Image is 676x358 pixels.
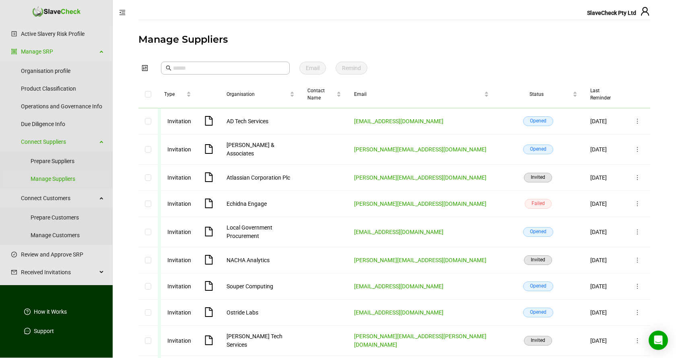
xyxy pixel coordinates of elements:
[21,63,104,79] a: Organisation profile
[204,116,214,126] span: file
[21,43,97,60] a: Manage SRP
[584,108,624,135] td: [DATE]
[348,81,495,108] th: Email
[584,217,624,247] td: [DATE]
[138,33,650,46] div: Manage Suppliers
[21,116,104,132] a: Due Diligence Info
[142,65,148,71] span: control
[634,229,641,235] span: more
[301,81,348,108] th: Contact Name
[220,300,301,326] td: Ostride Labs
[354,201,486,207] a: [PERSON_NAME][EMAIL_ADDRESS][DOMAIN_NAME]
[34,308,67,316] a: How it Works
[336,62,367,74] button: Remind
[31,153,104,169] a: Prepare Suppliers
[502,91,571,98] span: Status
[204,307,214,317] span: file
[634,201,641,207] span: more
[523,145,553,154] span: Opened
[167,118,191,124] span: Invitation
[354,333,486,348] a: [PERSON_NAME][EMAIL_ADDRESS][PERSON_NAME][DOMAIN_NAME]
[584,191,624,217] td: [DATE]
[11,49,17,54] span: group
[204,172,214,182] span: file
[523,308,553,317] span: Opened
[31,227,104,243] a: Manage Customers
[587,10,636,16] span: SlaveCheck Pty Ltd
[524,255,552,265] span: Invited
[584,135,624,165] td: [DATE]
[584,165,624,191] td: [DATE]
[354,91,482,98] span: Email
[158,81,198,108] th: Type
[164,91,185,98] span: Type
[204,144,214,154] span: file
[167,283,191,290] span: Invitation
[220,81,301,108] th: Organisation
[634,174,641,181] span: more
[31,209,104,226] a: Prepare Customers
[524,336,552,346] span: Invited
[354,146,486,153] a: [PERSON_NAME][EMAIL_ADDRESS][DOMAIN_NAME]
[220,191,301,217] td: Echidna Engage
[21,26,104,42] a: Active Slavery Risk Profile
[584,247,624,273] td: [DATE]
[31,171,104,187] a: Manage Suppliers
[634,257,641,263] span: more
[204,281,214,291] span: file
[525,199,552,209] span: Failed
[634,337,641,344] span: more
[307,87,335,101] span: Contact Name
[220,273,301,300] td: Souper Computing
[354,257,486,263] a: [PERSON_NAME][EMAIL_ADDRESS][DOMAIN_NAME]
[220,108,301,135] td: AD Tech Services
[220,247,301,273] td: NACHA Analytics
[354,118,443,124] a: [EMAIL_ADDRESS][DOMAIN_NAME]
[21,264,97,280] span: Received Invitations
[11,269,17,275] span: mail
[21,282,104,298] a: Reports
[24,328,31,334] span: message
[24,308,31,315] span: question-circle
[523,116,553,126] span: Opened
[204,335,214,345] span: file
[523,227,553,237] span: Opened
[649,331,668,350] div: Open Intercom Messenger
[167,337,191,344] span: Invitation
[21,246,104,263] a: Review and Approve SRP
[167,146,191,153] span: Invitation
[204,255,214,265] span: file
[354,229,443,235] a: [EMAIL_ADDRESS][DOMAIN_NAME]
[584,81,624,108] th: Last Reminder
[227,91,288,98] span: Organisation
[584,300,624,326] td: [DATE]
[167,309,191,316] span: Invitation
[634,146,641,153] span: more
[167,174,191,181] span: Invitation
[354,283,443,290] a: [EMAIL_ADDRESS][DOMAIN_NAME]
[21,98,104,114] a: Operations and Governance Info
[21,134,97,150] span: Connect Suppliers
[634,118,641,124] span: more
[34,327,54,335] a: Support
[220,326,301,356] td: [PERSON_NAME] Tech Services
[204,227,214,236] span: file
[640,6,650,16] span: user
[634,309,641,316] span: more
[21,81,104,97] a: Product Classification
[167,201,191,207] span: Invitation
[167,257,191,263] span: Invitation
[220,165,301,191] td: Atlassian Corporation Plc
[204,199,214,208] span: file
[523,281,553,291] span: Opened
[299,62,326,74] button: Email
[354,309,443,316] a: [EMAIL_ADDRESS][DOMAIN_NAME]
[584,273,624,300] td: [DATE]
[584,326,624,356] td: [DATE]
[524,173,552,182] span: Invited
[220,135,301,165] td: [PERSON_NAME] & Associates
[495,81,584,108] th: Status
[21,190,97,206] span: Connect Customers
[354,174,486,181] a: [PERSON_NAME][EMAIL_ADDRESS][DOMAIN_NAME]
[167,229,191,235] span: Invitation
